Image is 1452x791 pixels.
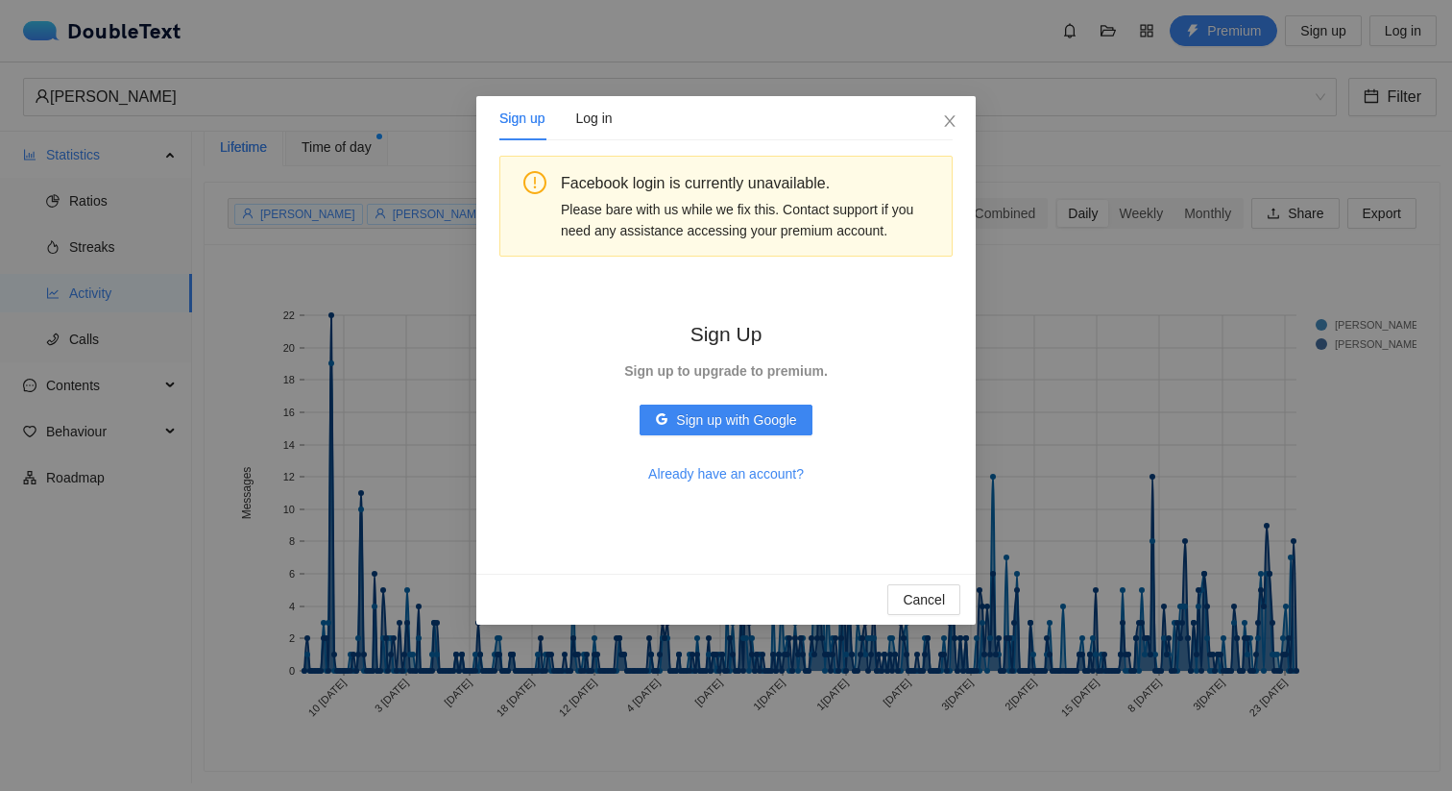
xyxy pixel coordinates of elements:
span: close [942,113,957,129]
div: Please bare with us while we fix this. Contact support if you need any assistance accessing your ... [561,199,937,241]
div: Facebook login is currently unavailable. [561,171,937,195]
div: Log in [575,108,612,129]
button: googleSign up with Google [640,405,811,435]
strong: Sign up to upgrade to premium. [624,363,828,379]
span: Already have an account? [648,463,804,484]
span: exclamation-circle [523,171,546,194]
div: Sign up [499,108,544,129]
h2: Sign Up [624,318,828,350]
span: Sign up with Google [676,409,796,431]
button: Close [924,96,976,148]
span: Cancel [903,589,945,610]
button: Already have an account? [633,458,819,489]
span: google [655,412,668,428]
button: Cancel [887,584,960,615]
